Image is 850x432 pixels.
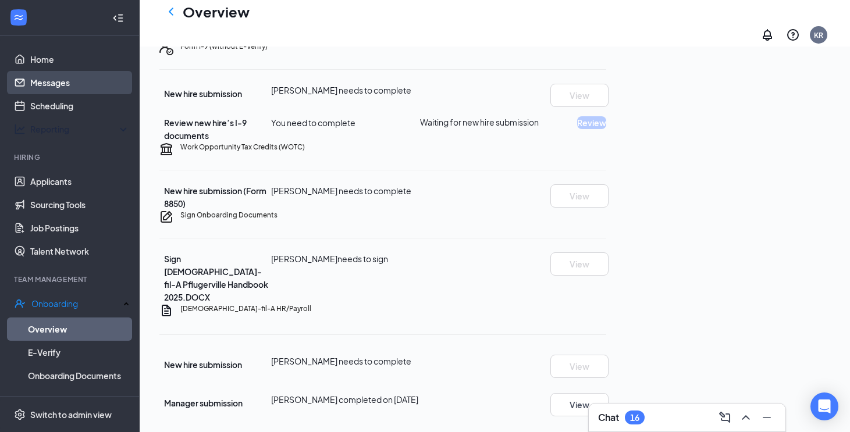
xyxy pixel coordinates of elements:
svg: FormI9EVerifyIcon [159,41,173,55]
a: Overview [28,317,130,341]
span: [PERSON_NAME] needs to complete [271,185,411,196]
svg: Document [159,304,173,317]
div: Open Intercom Messenger [810,392,838,420]
span: Waiting for new hire submission [420,116,539,128]
a: Job Postings [30,216,130,240]
a: Home [30,48,130,71]
svg: CompanyDocumentIcon [159,210,173,224]
h5: Work Opportunity Tax Credits (WOTC) [180,142,305,152]
svg: QuestionInfo [786,28,800,42]
div: [PERSON_NAME] needs to sign [271,252,420,265]
span: New hire submission [164,359,242,370]
button: View [550,84,609,107]
h3: Chat [598,411,619,424]
span: [PERSON_NAME] completed on [DATE] [271,394,418,405]
svg: ChevronUp [739,410,753,424]
svg: TaxGovernmentIcon [159,142,173,156]
div: Onboarding [31,298,120,309]
a: Sourcing Tools [30,193,130,216]
span: You need to complete [271,117,355,128]
a: Applicants [30,170,130,193]
div: Hiring [14,152,127,162]
button: Review [577,116,606,129]
svg: ChevronLeft [164,5,178,19]
button: ComposeMessage [716,408,734,427]
a: Talent Network [30,240,130,263]
svg: Analysis [14,123,26,135]
span: New hire submission [164,88,242,99]
svg: Settings [14,409,26,420]
svg: Collapse [112,12,124,24]
span: [PERSON_NAME] needs to complete [271,356,411,366]
svg: WorkstreamLogo [13,12,24,23]
div: Reporting [30,123,130,135]
span: New hire submission (Form 8850) [164,185,266,209]
a: Activity log [28,387,130,410]
h5: Sign Onboarding Documents [180,210,278,220]
svg: Minimize [760,410,774,424]
button: Minimize [757,408,776,427]
span: Sign [DEMOGRAPHIC_DATA]-fil-A Pflugerville Handbook 2025.DOCX [164,254,268,302]
a: Onboarding Documents [28,364,130,387]
h5: [DEMOGRAPHIC_DATA]-fil-A HR/Payroll [180,304,311,314]
button: View [550,393,609,416]
span: Manager submission [164,398,243,408]
div: KR [814,30,823,40]
svg: UserCheck [14,298,26,309]
a: E-Verify [28,341,130,364]
span: Review new hire’s I-9 documents [164,117,247,141]
button: View [550,184,609,208]
button: View [550,355,609,378]
div: Team Management [14,274,127,284]
div: 16 [630,413,639,423]
h1: Overview [183,2,250,22]
button: View [550,252,609,276]
svg: Notifications [760,28,774,42]
a: Scheduling [30,94,130,117]
button: ChevronUp [737,408,755,427]
a: Messages [30,71,130,94]
div: Switch to admin view [30,409,112,420]
svg: ComposeMessage [718,410,732,424]
span: [PERSON_NAME] needs to complete [271,85,411,95]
